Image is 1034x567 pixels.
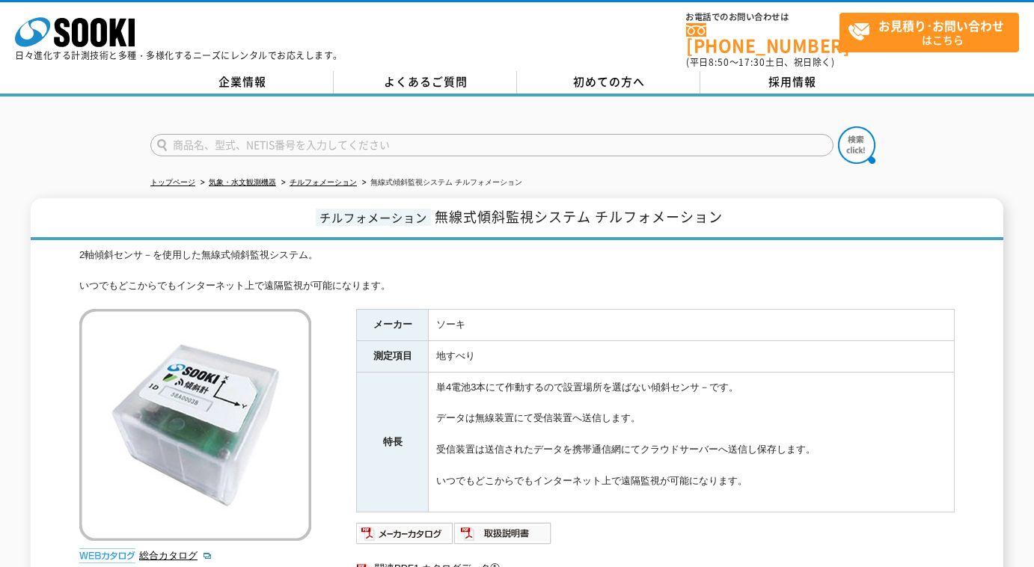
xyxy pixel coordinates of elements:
[848,13,1018,51] span: はこちら
[878,16,1004,34] strong: お見積り･お問い合わせ
[429,341,955,373] td: 地すべり
[838,126,875,164] img: btn_search.png
[150,71,334,94] a: 企業情報
[709,55,729,69] span: 8:50
[150,134,833,156] input: 商品名、型式、NETIS番号を入力してください
[139,550,212,561] a: 総合カタログ
[356,521,454,545] img: メーカーカタログ
[700,71,884,94] a: 採用情報
[290,178,357,186] a: チルフォメーション
[357,310,429,341] th: メーカー
[357,372,429,512] th: 特長
[454,531,552,542] a: 取扱説明書
[686,55,834,69] span: (平日 ～ 土日、祝日除く)
[429,310,955,341] td: ソーキ
[334,71,517,94] a: よくあるご質問
[209,178,276,186] a: 気象・水文観測機器
[686,23,839,54] a: [PHONE_NUMBER]
[686,13,839,22] span: お電話でのお問い合わせは
[150,178,195,186] a: トップページ
[435,206,723,227] span: 無線式傾斜監視システム チルフォメーション
[359,175,522,191] li: 無線式傾斜監視システム チルフォメーション
[15,51,343,60] p: 日々進化する計測技術と多種・多様化するニーズにレンタルでお応えします。
[429,372,955,512] td: 単4電池3本にて作動するので設置場所を選ばない傾斜センサ－です。 データは無線装置にて受信装置へ送信します。 受信装置は送信されたデータを携帯通信網にてクラウドサーバーへ送信し保存します。 いつ...
[738,55,765,69] span: 17:30
[79,309,311,541] img: 無線式傾斜監視システム チルフォメーション
[316,209,431,226] span: チルフォメーション
[357,341,429,373] th: 測定項目
[573,73,645,90] span: 初めての方へ
[454,521,552,545] img: 取扱説明書
[79,248,955,294] div: 2軸傾斜センサ－を使用した無線式傾斜監視システム。 いつでもどこからでもインターネット上で遠隔監視が可能になります。
[517,71,700,94] a: 初めての方へ
[839,13,1019,52] a: お見積り･お問い合わせはこちら
[356,531,454,542] a: メーカーカタログ
[79,548,135,563] img: webカタログ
